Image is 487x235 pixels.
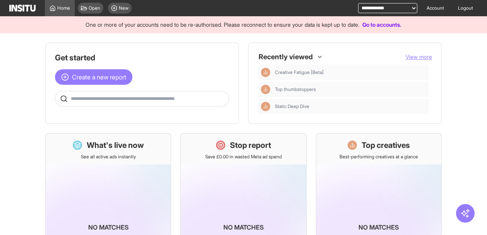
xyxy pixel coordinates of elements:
span: View more [406,53,432,60]
button: View more [406,53,432,61]
p: No matches [223,223,264,232]
h1: What's live now [87,140,144,151]
img: Logo [9,5,36,12]
span: Static Deep Dive [275,103,426,110]
span: Open [89,5,100,11]
span: Create a new report [72,72,126,82]
span: Static Deep Dive [275,103,309,110]
span: New [119,5,129,11]
span: Creative Fatigue [Beta] [275,69,426,75]
p: Save £0.00 in wasted Meta ad spend [205,154,282,160]
button: Create a new report [55,69,132,85]
div: Insights [261,68,270,77]
span: One or more of your accounts need to be re-authorised. Please reconnect to ensure your data is ke... [86,21,359,28]
h1: Top creatives [362,140,410,151]
span: Home [57,5,70,11]
p: No matches [358,223,399,232]
h1: Get started [55,52,229,63]
p: See all active ads instantly [81,154,136,160]
a: Go to accounts. [362,21,401,28]
span: Top thumbstoppers [275,86,426,93]
p: No matches [88,223,129,232]
h1: Stop report [230,140,271,151]
span: Top thumbstoppers [275,86,316,93]
p: Best-performing creatives at a glance [340,154,418,160]
div: Insights [261,85,270,94]
span: Creative Fatigue [Beta] [275,69,324,75]
div: Insights [261,102,270,111]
